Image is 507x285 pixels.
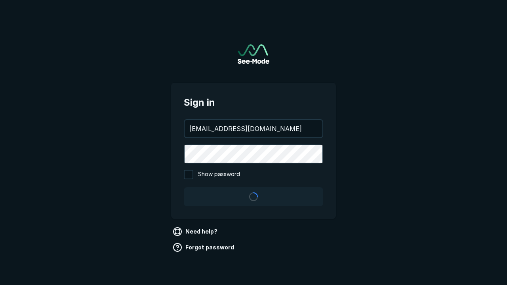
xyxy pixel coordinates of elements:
a: Need help? [171,225,221,238]
input: your@email.com [185,120,322,137]
a: Go to sign in [238,44,269,64]
a: Forgot password [171,241,237,254]
span: Show password [198,170,240,179]
span: Sign in [184,95,323,110]
img: See-Mode Logo [238,44,269,64]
